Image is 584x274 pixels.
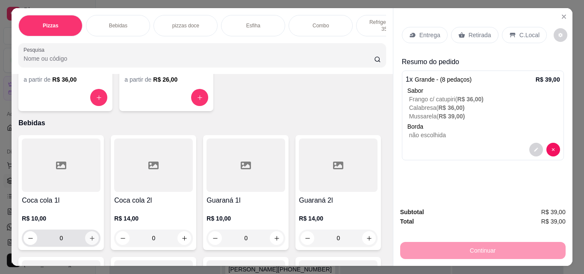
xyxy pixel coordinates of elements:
p: R$ 39,00 [536,75,560,84]
p: Mussarela ( [409,112,560,121]
p: R$ 10,00 [22,214,100,223]
span: R$ 36,00 ) [438,104,465,111]
button: increase-product-quantity [177,231,191,245]
button: decrease-product-quantity [529,143,543,156]
button: Close [557,10,571,24]
strong: Total [400,218,414,225]
p: Esfiha [246,22,260,29]
p: não escolhida [409,131,560,139]
p: Entrega [419,31,440,39]
button: decrease-product-quantity [554,28,567,42]
button: decrease-product-quantity [24,231,37,245]
div: a partir de [124,75,208,84]
button: increase-product-quantity [362,231,376,245]
h6: R$ 26,00 [153,75,177,84]
h4: Coca cola 1l [22,195,100,206]
button: decrease-product-quantity [116,231,130,245]
p: R$ 14,00 [299,214,378,223]
span: R$ 36,00 ) [457,96,484,103]
span: Grande - (8 pedaços) [415,76,472,83]
button: increase-product-quantity [191,89,208,106]
label: Pesquisa [24,46,47,53]
p: Borda [407,122,560,131]
p: Pizzas [43,22,59,29]
button: decrease-product-quantity [301,231,314,245]
div: Sabor [407,86,560,95]
span: R$ 39,00 [541,217,566,226]
p: Frango c/ catupiri ( [409,95,560,103]
button: increase-product-quantity [85,231,99,245]
p: Combo [313,22,329,29]
p: Retirada [469,31,491,39]
p: Calabresa ( [409,103,560,112]
p: Bebidas [18,118,386,128]
input: Pesquisa [24,54,374,63]
span: R$ 39,00 [541,207,566,217]
p: Refrigerante lata 350ml [363,19,413,32]
p: pizzas doce [172,22,199,29]
p: 1 x [406,74,472,85]
h4: Guaraná 1l [206,195,285,206]
h4: Guaraná 2l [299,195,378,206]
p: R$ 14,00 [114,214,193,223]
button: decrease-product-quantity [546,143,560,156]
h4: Coca cola 2l [114,195,193,206]
p: Resumo do pedido [402,57,564,67]
strong: Subtotal [400,209,424,215]
div: a partir de [24,75,107,84]
p: Bebidas [109,22,127,29]
h6: R$ 36,00 [52,75,77,84]
span: R$ 39,00 ) [439,113,465,120]
p: R$ 10,00 [206,214,285,223]
button: decrease-product-quantity [208,231,222,245]
button: increase-product-quantity [270,231,283,245]
button: increase-product-quantity [90,89,107,106]
p: C.Local [519,31,540,39]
